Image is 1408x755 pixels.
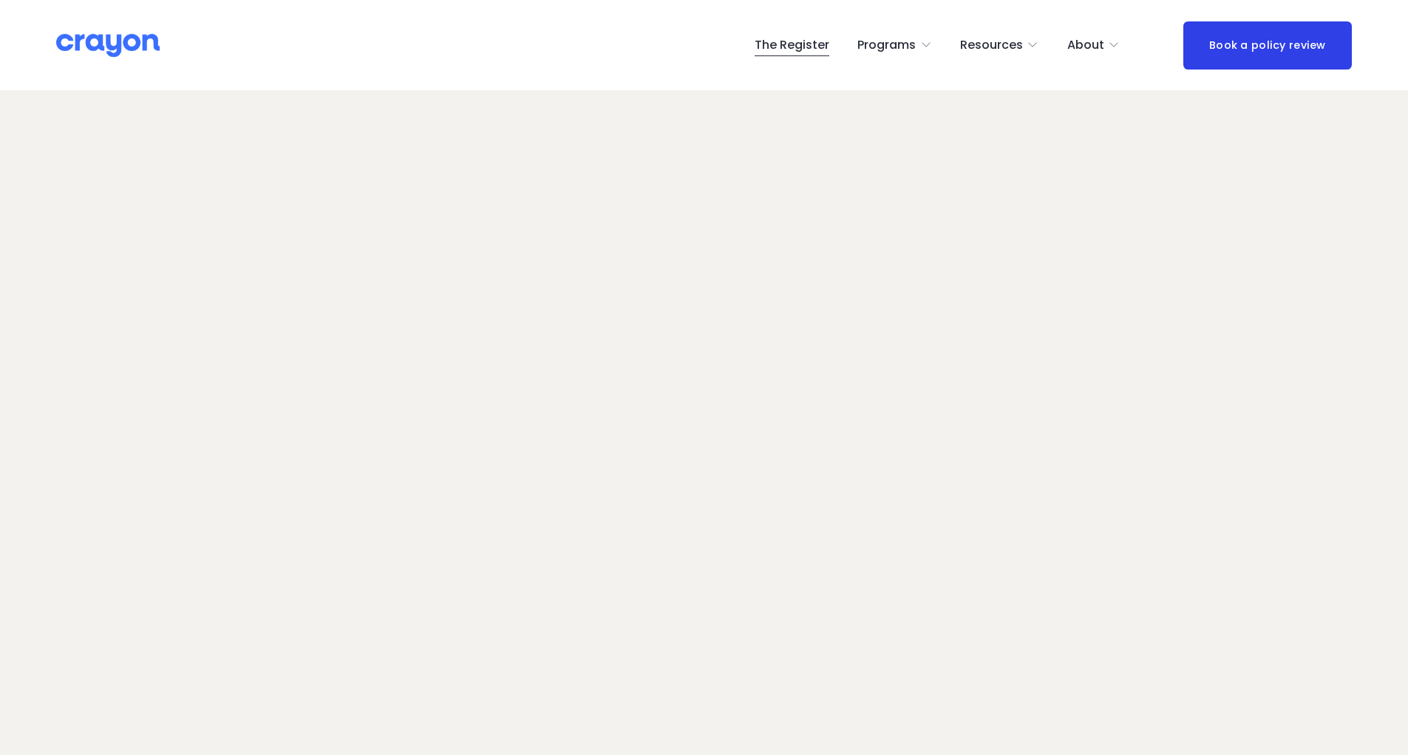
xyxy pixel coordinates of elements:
span: Programs [857,35,916,56]
img: Crayon [56,33,160,58]
a: The Register [755,33,829,57]
span: About [1067,35,1104,56]
a: folder dropdown [960,33,1039,57]
a: Book a policy review [1183,21,1352,70]
span: Resources [960,35,1023,56]
a: folder dropdown [857,33,932,57]
a: folder dropdown [1067,33,1120,57]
